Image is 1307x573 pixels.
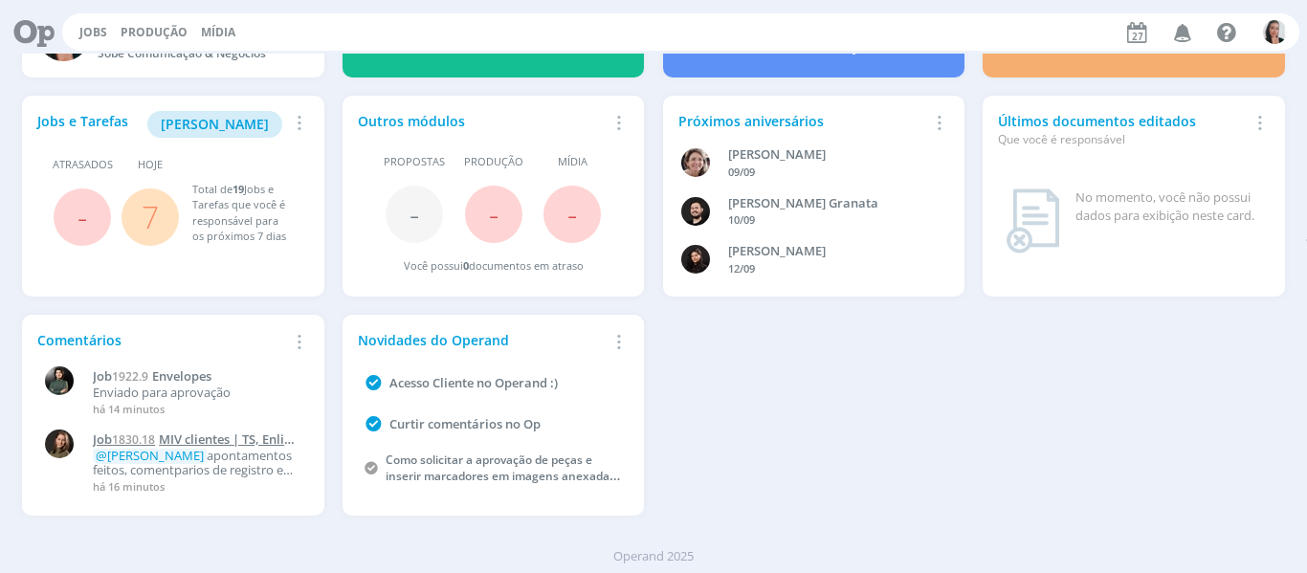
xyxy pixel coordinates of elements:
img: M [45,366,74,395]
span: Propostas [384,154,445,170]
span: @[PERSON_NAME] [96,447,204,464]
img: A [681,148,710,177]
img: B [681,197,710,226]
div: Bruno Corralo Granata [728,194,930,213]
div: No momento, você não possui dados para exibição neste card. [1075,188,1261,226]
button: Produção [115,25,193,40]
div: Que você é responsável [998,131,1247,148]
button: Jobs [74,25,113,40]
img: C [1263,20,1287,44]
span: Hoje [138,157,163,173]
span: Envelopes [152,367,211,385]
span: 10/09 [728,212,755,227]
a: Produção [121,24,188,40]
a: Como solicitar a aprovação de peças e inserir marcadores em imagens anexadas a um job? [386,452,625,500]
div: Outros módulos [358,111,607,131]
span: MIV clientes | TS, Enlist e Cordius [93,430,295,463]
span: [PERSON_NAME] [161,115,269,133]
a: Job1830.18MIV clientes | TS, Enlist e [PERSON_NAME] [93,432,299,448]
span: Atrasados [53,157,113,173]
a: [PERSON_NAME] [147,114,282,132]
a: Mídia [201,24,235,40]
div: Horas apontadas hoje! [839,14,897,55]
a: Acesso Cliente no Operand :) [389,374,558,391]
span: - [567,193,577,234]
span: Mídia [558,154,587,170]
div: Jobs e Tarefas [37,111,286,138]
span: - [78,196,87,237]
img: L [681,245,710,274]
span: 19 [233,182,244,196]
div: Luana da Silva de Andrade [728,242,930,261]
div: Aline Beatriz Jackisch [728,145,930,165]
p: apontamentos feitos, comentparios de registro e inclusão de informações no briefing [93,449,299,478]
a: Jobs [79,24,107,40]
span: 12/09 [728,261,755,275]
img: dashboard_not_found.png [1006,188,1060,253]
div: Próximos aniversários [678,111,927,131]
span: 1922.9 [112,368,148,385]
a: Curtir comentários no Op [389,415,541,432]
span: há 16 minutos [93,479,165,494]
button: C [1262,15,1288,49]
button: [PERSON_NAME] [147,111,282,138]
div: Novidades do Operand [358,330,607,350]
div: Comentários [37,330,286,350]
div: Total de Jobs e Tarefas que você é responsável para os próximos 7 dias [192,182,290,245]
a: Job1922.9Envelopes [93,369,299,385]
span: - [410,193,419,234]
div: Últimos documentos editados [998,111,1247,148]
span: 1830.18 [112,431,155,448]
span: 0 [463,258,469,273]
p: Enviado para aprovação [93,386,299,401]
span: Produção [464,154,523,170]
button: Mídia [195,25,241,40]
span: - [489,193,498,234]
span: há 14 minutos [93,402,165,416]
img: J [45,430,74,458]
span: 09/09 [728,165,755,179]
div: Sobe Comunicação & Negócios [98,45,286,62]
a: 7 [142,196,159,237]
div: Você possui documentos em atraso [404,258,584,275]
